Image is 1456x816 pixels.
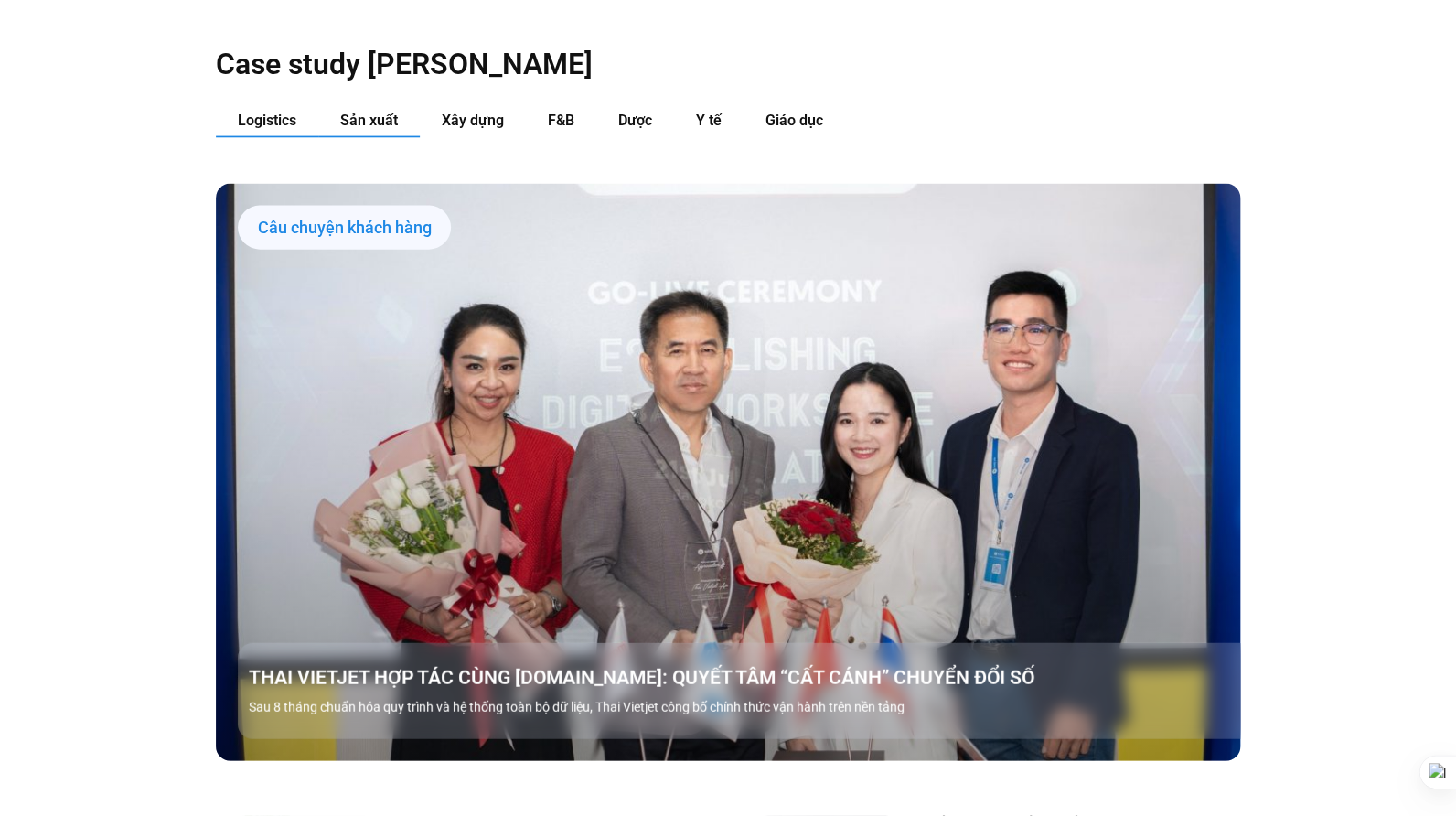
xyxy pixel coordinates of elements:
span: Sản xuất [340,112,398,129]
span: Logistics [238,112,296,129]
h2: Case study [PERSON_NAME] [216,46,1240,82]
span: F&B [548,112,574,129]
span: Dược [618,112,652,129]
div: Câu chuyện khách hàng [238,206,451,250]
span: Xây dựng [442,112,504,129]
span: Y tế [696,112,722,129]
span: Giáo dục [765,112,823,129]
p: Sau 8 tháng chuẩn hóa quy trình và hệ thống toàn bộ dữ liệu, Thai Vietjet công bố chính thức vận ... [249,698,1251,717]
a: THAI VIETJET HỢP TÁC CÙNG [DOMAIN_NAME]: QUYẾT TÂM “CẤT CÁNH” CHUYỂN ĐỔI SỐ [249,665,1251,691]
